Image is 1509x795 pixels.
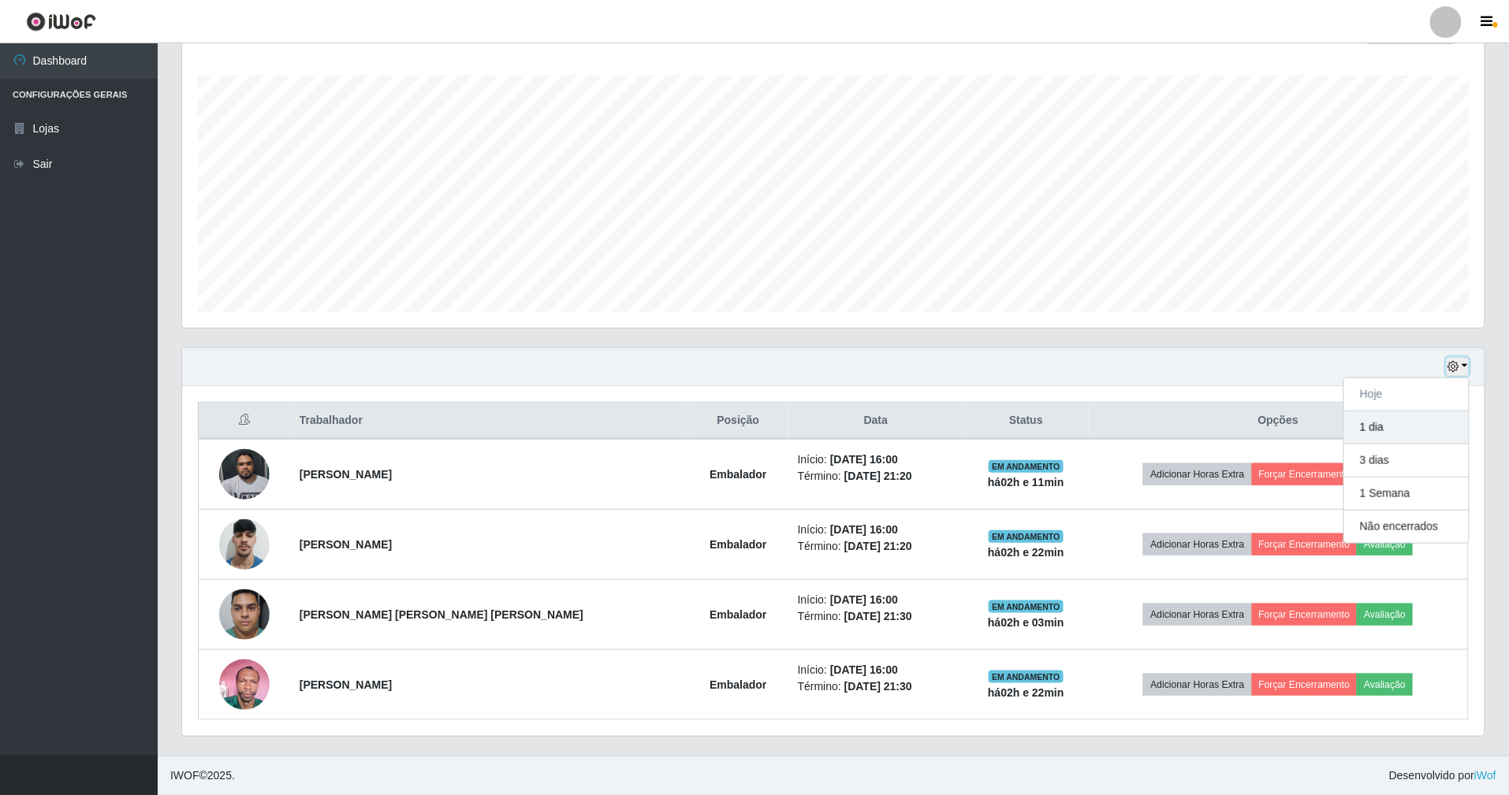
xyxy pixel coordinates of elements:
[830,453,898,466] time: [DATE] 16:00
[1344,511,1469,543] button: Não encerrados
[300,468,392,481] strong: [PERSON_NAME]
[1089,403,1469,440] th: Opções
[1143,604,1251,626] button: Adicionar Horas Extra
[1143,674,1251,696] button: Adicionar Horas Extra
[798,522,955,538] li: Início:
[788,403,964,440] th: Data
[988,476,1064,489] strong: há 02 h e 11 min
[170,769,199,782] span: IWOF
[170,767,235,784] span: © 2025 .
[830,523,898,536] time: [DATE] 16:00
[1357,533,1413,555] button: Avaliação
[989,530,1064,543] span: EM ANDAMENTO
[219,581,270,648] img: 1738540526500.jpeg
[710,608,766,621] strong: Embalador
[1252,533,1358,555] button: Forçar Encerramento
[300,538,392,551] strong: [PERSON_NAME]
[710,678,766,691] strong: Embalador
[1252,674,1358,696] button: Forçar Encerramento
[1143,533,1251,555] button: Adicionar Horas Extra
[988,686,1064,699] strong: há 02 h e 22 min
[798,678,955,695] li: Término:
[844,470,912,482] time: [DATE] 21:20
[798,538,955,555] li: Término:
[26,12,96,32] img: CoreUI Logo
[798,468,955,485] li: Término:
[1344,411,1469,444] button: 1 dia
[219,511,270,578] img: 1755788911254.jpeg
[798,662,955,678] li: Início:
[1252,604,1358,626] button: Forçar Encerramento
[1143,463,1251,485] button: Adicionar Horas Extra
[844,610,912,622] time: [DATE] 21:30
[1344,444,1469,477] button: 3 dias
[710,468,766,481] strong: Embalador
[688,403,788,440] th: Posição
[830,663,898,676] time: [DATE] 16:00
[1357,674,1413,696] button: Avaliação
[844,680,912,693] time: [DATE] 21:30
[1252,463,1358,485] button: Forçar Encerramento
[1344,477,1469,511] button: 1 Semana
[1357,604,1413,626] button: Avaliação
[300,608,583,621] strong: [PERSON_NAME] [PERSON_NAME] [PERSON_NAME]
[219,440,270,507] img: 1718553093069.jpeg
[830,593,898,606] time: [DATE] 16:00
[989,460,1064,473] span: EM ANDAMENTO
[300,678,392,691] strong: [PERSON_NAME]
[798,451,955,468] li: Início:
[988,546,1064,559] strong: há 02 h e 22 min
[219,651,270,718] img: 1753956520242.jpeg
[798,592,955,608] li: Início:
[963,403,1088,440] th: Status
[290,403,688,440] th: Trabalhador
[1389,767,1496,784] span: Desenvolvido por
[798,608,955,625] li: Término:
[989,600,1064,613] span: EM ANDAMENTO
[1344,378,1469,411] button: Hoje
[844,540,912,552] time: [DATE] 21:20
[710,538,766,551] strong: Embalador
[988,616,1064,629] strong: há 02 h e 03 min
[989,671,1064,683] span: EM ANDAMENTO
[1474,769,1496,782] a: iWof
